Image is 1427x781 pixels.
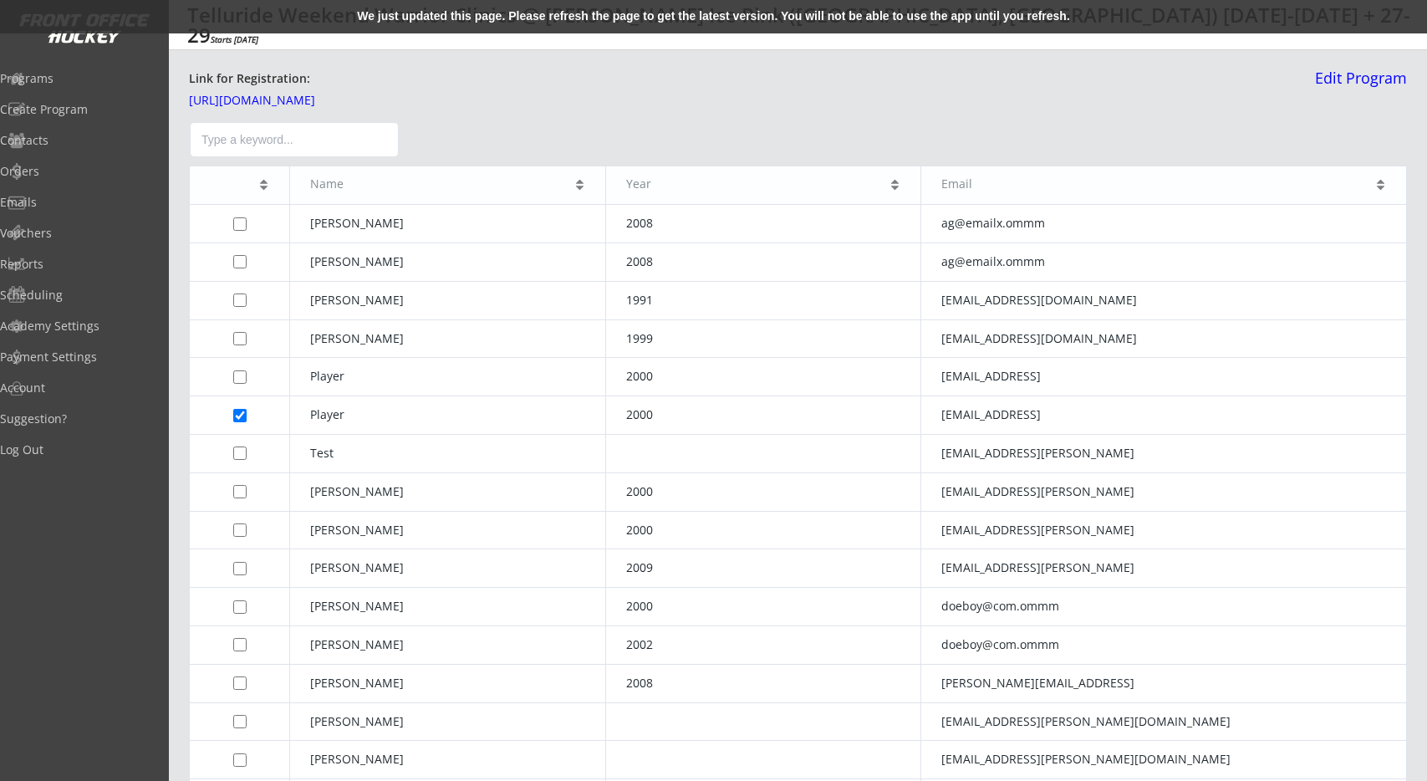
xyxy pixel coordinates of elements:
[258,178,269,191] button: Sort column ascending
[290,472,606,511] td: [PERSON_NAME]
[921,472,1407,511] td: [EMAIL_ADDRESS][PERSON_NAME]
[211,33,258,45] em: Starts [DATE]
[921,588,1407,626] td: doeboy@com.ommm
[921,549,1407,588] td: [EMAIL_ADDRESS][PERSON_NAME]
[290,435,606,473] td: Test
[605,243,921,282] td: 2008
[921,741,1407,779] td: [EMAIL_ADDRESS][PERSON_NAME][DOMAIN_NAME]
[605,664,921,702] td: 2008
[889,178,900,191] button: Sort column ascending
[290,741,606,779] td: [PERSON_NAME]
[574,178,585,191] button: Sort column ascending
[290,358,606,396] td: Player
[605,549,921,588] td: 2009
[921,319,1407,358] td: [EMAIL_ADDRESS][DOMAIN_NAME]
[189,70,313,88] div: Link for Registration:
[605,205,921,243] td: 2008
[626,178,889,192] div: Year
[290,396,606,435] td: Player
[605,588,921,626] td: 2000
[605,396,921,435] td: 2000
[921,396,1407,435] td: [EMAIL_ADDRESS]
[605,281,921,319] td: 1991
[310,178,573,192] div: Name
[605,472,921,511] td: 2000
[1375,178,1386,191] button: Sort column ascending
[290,626,606,665] td: [PERSON_NAME]
[290,588,606,626] td: [PERSON_NAME]
[290,664,606,702] td: [PERSON_NAME]
[290,281,606,319] td: [PERSON_NAME]
[921,243,1407,282] td: ag@emailx.ommm
[290,702,606,741] td: [PERSON_NAME]
[605,358,921,396] td: 2000
[921,358,1407,396] td: [EMAIL_ADDRESS]
[290,549,606,588] td: [PERSON_NAME]
[921,435,1407,473] td: [EMAIL_ADDRESS][PERSON_NAME]
[921,626,1407,665] td: doeboy@com.ommm
[605,319,921,358] td: 1999
[187,5,1414,45] div: Telluride Weekend Warrior Clinics @ [PERSON_NAME] Ice Rink ([GEOGRAPHIC_DATA], [GEOGRAPHIC_DATA])...
[921,702,1407,741] td: [EMAIL_ADDRESS][PERSON_NAME][DOMAIN_NAME]
[605,626,921,665] td: 2002
[290,511,606,549] td: [PERSON_NAME]
[921,664,1407,702] td: [PERSON_NAME][EMAIL_ADDRESS]
[605,511,921,549] td: 2000
[1308,70,1407,100] a: Edit Program
[290,243,606,282] td: [PERSON_NAME]
[190,122,399,157] input: Type a keyword...
[290,319,606,358] td: [PERSON_NAME]
[290,205,606,243] td: [PERSON_NAME]
[921,511,1407,549] td: [EMAIL_ADDRESS][PERSON_NAME]
[189,94,356,113] a: [URL][DOMAIN_NAME]
[941,178,1373,192] div: Email
[921,205,1407,243] td: ag@emailx.ommm
[921,281,1407,319] td: [EMAIL_ADDRESS][DOMAIN_NAME]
